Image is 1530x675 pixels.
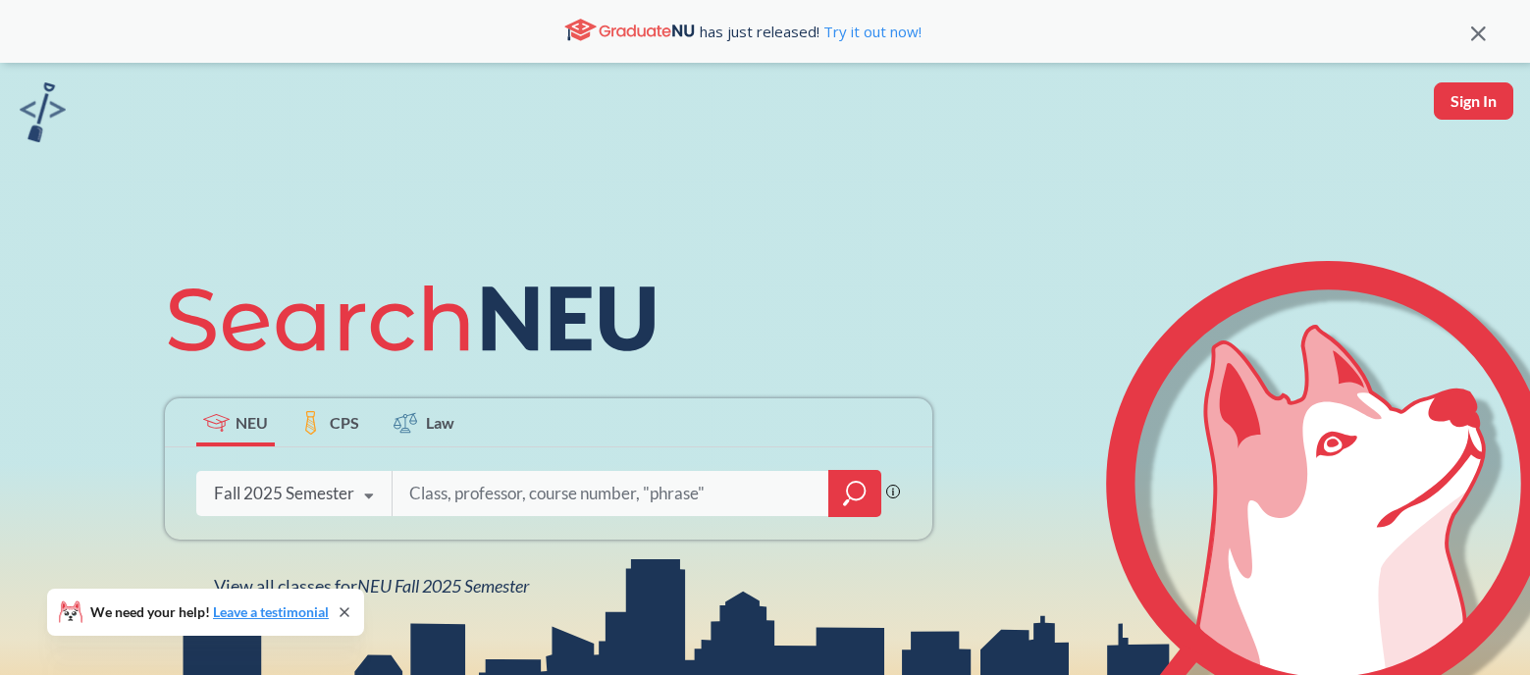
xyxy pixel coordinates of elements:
a: Leave a testimonial [213,603,329,620]
img: sandbox logo [20,82,66,142]
svg: magnifying glass [843,480,867,507]
input: Class, professor, course number, "phrase" [407,473,816,514]
a: Try it out now! [819,22,922,41]
span: Law [426,411,454,434]
span: We need your help! [90,605,329,619]
button: Sign In [1434,82,1513,120]
div: magnifying glass [828,470,881,517]
span: View all classes for [214,575,529,597]
a: sandbox logo [20,82,66,148]
span: CPS [330,411,359,434]
div: Fall 2025 Semester [214,483,354,504]
span: NEU Fall 2025 Semester [357,575,529,597]
span: NEU [236,411,268,434]
span: has just released! [700,21,922,42]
